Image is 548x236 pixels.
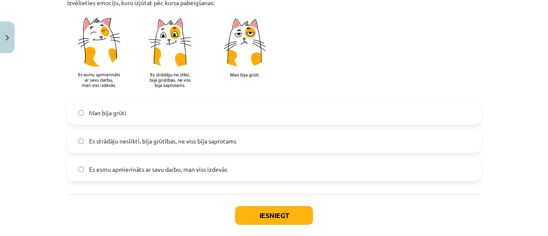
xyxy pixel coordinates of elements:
[89,137,236,146] span: Es strādāju neslikti, bija grūtības, ne viss bija saprotams
[89,108,126,117] span: Man bija grūti
[78,110,84,116] input: Man bija grūti
[78,138,84,144] input: Es strādāju neslikti, bija grūtības, ne viss bija saprotams
[78,167,84,172] input: Es esmu apmierināts ar savu darbu, man viss izdevās
[89,165,227,174] span: Es esmu apmierināts ar savu darbu, man viss izdevās
[235,206,313,225] button: Iesniegt
[6,35,9,41] img: icon-close-lesson-0947bae3869378f0d4975bcd49f059093ad1ed9edebbc8119c70593378902aed.svg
